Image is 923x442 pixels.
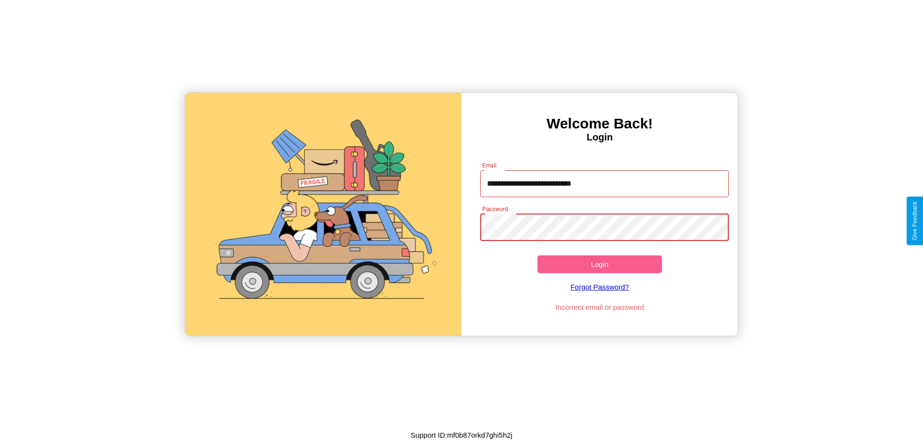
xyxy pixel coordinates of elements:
p: Support ID: mf0b87orkd7ghi5h2j [411,429,512,442]
p: Incorrect email or password [475,301,724,314]
h4: Login [461,132,738,143]
a: Forgot Password? [475,273,724,301]
h3: Welcome Back! [461,115,738,132]
div: Give Feedback [911,202,918,240]
label: Email [482,161,497,169]
img: gif [185,93,461,336]
label: Password [482,205,508,213]
button: Login [537,255,662,273]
